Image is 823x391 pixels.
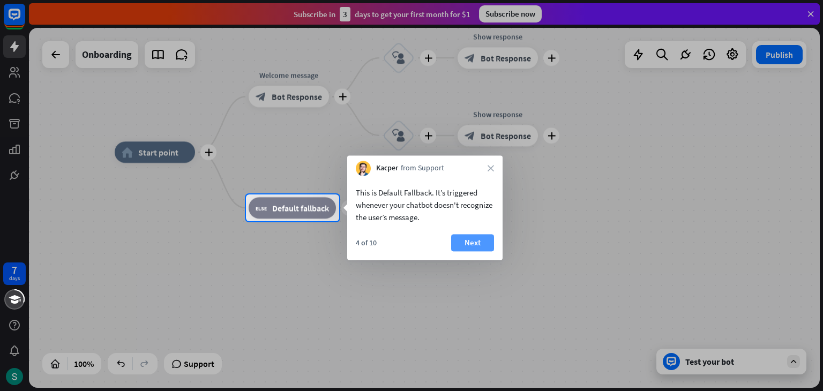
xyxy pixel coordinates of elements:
[401,163,444,174] span: from Support
[9,4,41,36] button: Open LiveChat chat widget
[356,238,377,247] div: 4 of 10
[356,186,494,223] div: This is Default Fallback. It’s triggered whenever your chatbot doesn't recognize the user’s message.
[488,165,494,171] i: close
[451,234,494,251] button: Next
[256,202,267,213] i: block_fallback
[272,202,329,213] span: Default fallback
[376,163,398,174] span: Kacper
